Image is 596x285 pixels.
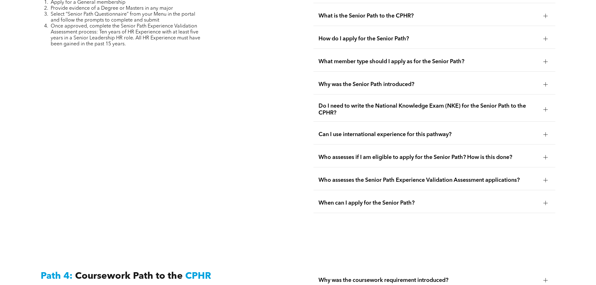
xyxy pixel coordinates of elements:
span: Once approved, complete the Senior Path Experience Validation Assessment process: Ten years of HR... [51,24,200,47]
span: Select “Senior Path Questionnaire” from your Menu in the portal and follow the prompts to complet... [51,12,195,23]
span: What is the Senior Path to the CPHR? [318,13,538,19]
span: Can I use international experience for this pathway? [318,131,538,138]
span: Why was the Senior Path introduced? [318,81,538,88]
span: Who assesses if I am eligible to apply for the Senior Path? How is this done? [318,154,538,161]
span: When can I apply for the Senior Path? [318,200,538,206]
span: Do I need to write the National Knowledge Exam (NKE) for the Senior Path to the CPHR? [318,103,538,116]
span: Path 4: [41,272,73,281]
span: Why was the coursework requirement introduced? [318,277,538,284]
span: CPHR [185,272,211,281]
span: What member type should I apply as for the Senior Path? [318,58,538,65]
span: Provide evidence of a Degree or Masters in any major [51,6,173,11]
span: Who assesses the Senior Path Experience Validation Assessment applications? [318,177,538,184]
span: How do I apply for the Senior Path? [318,35,538,42]
span: Coursework Path to the [75,272,183,281]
